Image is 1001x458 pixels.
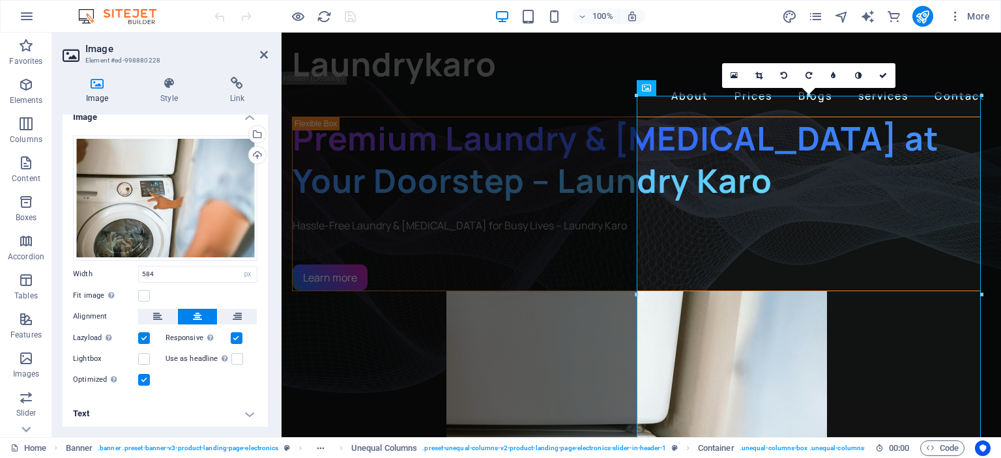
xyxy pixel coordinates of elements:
[351,440,417,456] span: Click to select. Double-click to edit
[626,10,638,22] i: On resize automatically adjust zoom level to fit chosen device.
[782,9,797,24] i: Design (Ctrl+Alt+Y)
[886,8,902,24] button: commerce
[66,440,93,456] span: Click to select. Double-click to edit
[949,10,990,23] span: More
[782,8,798,24] button: design
[166,351,231,367] label: Use as headline
[846,63,871,88] a: Greyscale
[796,63,821,88] a: Rotate right 90°
[207,77,268,104] h4: Link
[722,63,747,88] a: Select files from the file manager, stock photos, or upload file(s)
[290,8,306,24] button: Click here to leave preview mode and continue editing
[834,8,850,24] button: navigator
[166,330,231,346] label: Responsive
[672,444,678,451] i: This element is a customizable preset
[975,440,991,456] button: Usercentrics
[73,330,138,346] label: Lazyload
[422,440,666,456] span: . preset-unequal-columns-v2-product-landing-page-electronics-slider-in-header-1
[73,270,138,278] label: Width
[14,291,38,301] p: Tables
[912,6,933,27] button: publish
[10,134,42,145] p: Columns
[8,251,44,262] p: Accordion
[808,8,824,24] button: pages
[860,8,876,24] button: text_generator
[740,440,899,456] span: . unequal-columns-box .unequal-columns-box-shrink
[12,173,40,184] p: Content
[808,9,823,24] i: Pages (Ctrl+Alt+S)
[886,9,901,24] i: Commerce
[10,330,42,340] p: Features
[16,212,37,223] p: Boxes
[698,440,734,456] span: Click to select. Double-click to edit
[63,77,137,104] h4: Image
[834,9,849,24] i: Navigator
[926,440,959,456] span: Code
[9,56,42,66] p: Favorites
[920,440,965,456] button: Code
[875,440,910,456] h6: Session time
[10,95,43,106] p: Elements
[85,55,242,66] h3: Element #ed-998880228
[592,8,613,24] h6: 100%
[73,136,257,261] div: hand-selecting-laundry-options-on-a-digital-washing-machine-control-panel-indoors-Yp-F7YQWC2CLDw5...
[10,440,46,456] a: Click to cancel selection. Double-click to open Pages
[63,398,268,429] h4: Text
[944,6,995,27] button: More
[821,63,846,88] a: Blur
[66,440,943,456] nav: breadcrumb
[316,8,332,24] button: reload
[75,8,173,24] img: Editor Logo
[73,351,138,367] label: Lightbox
[889,440,909,456] span: 00 00
[73,288,138,304] label: Fit image
[898,443,900,453] span: :
[98,440,278,456] span: . banner .preset-banner-v3-product-landing-page-electronics
[85,43,268,55] h2: Image
[871,63,895,88] a: Confirm ( Ctrl ⏎ )
[16,408,36,418] p: Slider
[73,372,138,388] label: Optimized
[747,63,772,88] a: Crop mode
[137,77,206,104] h4: Style
[915,9,930,24] i: Publish
[860,9,875,24] i: AI Writer
[73,309,138,324] label: Alignment
[772,63,796,88] a: Rotate left 90°
[284,444,290,451] i: This element is a customizable preset
[13,369,40,379] p: Images
[573,8,619,24] button: 100%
